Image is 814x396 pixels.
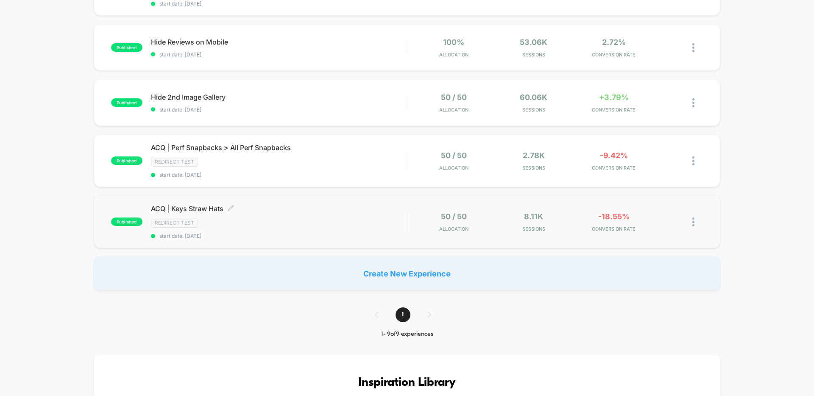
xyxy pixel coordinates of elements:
span: ACQ | Keys Straw Hats [151,204,407,213]
span: CONVERSION RATE [576,226,652,232]
span: 50 / 50 [441,93,467,102]
h3: Inspiration Library [119,376,695,390]
span: -9.42% [600,151,628,160]
span: 100% [443,38,464,47]
span: 50 / 50 [441,212,467,221]
span: Hide 2nd Image Gallery [151,93,407,101]
img: close [692,43,694,52]
span: Redirect Test [151,218,198,228]
span: Hide Reviews on Mobile [151,38,407,46]
span: 53.06k [520,38,547,47]
span: 2.72% [602,38,626,47]
span: published [111,43,142,52]
span: ACQ | Perf Snapbacks > All Perf Snapbacks [151,143,407,152]
span: CONVERSION RATE [576,107,652,113]
span: 1 [396,307,410,322]
span: Sessions [496,165,572,171]
span: 8.11k [524,212,543,221]
span: 2.78k [523,151,545,160]
span: start date: [DATE] [151,51,407,58]
span: Sessions [496,52,572,58]
span: Allocation [439,107,468,113]
img: close [692,218,694,226]
span: +3.79% [599,93,629,102]
span: published [111,218,142,226]
span: Redirect Test [151,157,198,167]
div: Create New Experience [94,257,720,290]
span: published [111,156,142,165]
span: Allocation [439,52,468,58]
img: close [692,156,694,165]
span: Allocation [439,165,468,171]
div: 1 - 9 of 9 experiences [366,331,448,338]
span: start date: [DATE] [151,0,407,7]
span: 60.06k [520,93,547,102]
span: CONVERSION RATE [576,52,652,58]
span: CONVERSION RATE [576,165,652,171]
span: start date: [DATE] [151,233,407,239]
span: published [111,98,142,107]
span: 50 / 50 [441,151,467,160]
span: start date: [DATE] [151,106,407,113]
span: Sessions [496,107,572,113]
span: Sessions [496,226,572,232]
span: start date: [DATE] [151,172,407,178]
img: close [692,98,694,107]
span: -18.55% [598,212,630,221]
span: Allocation [439,226,468,232]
